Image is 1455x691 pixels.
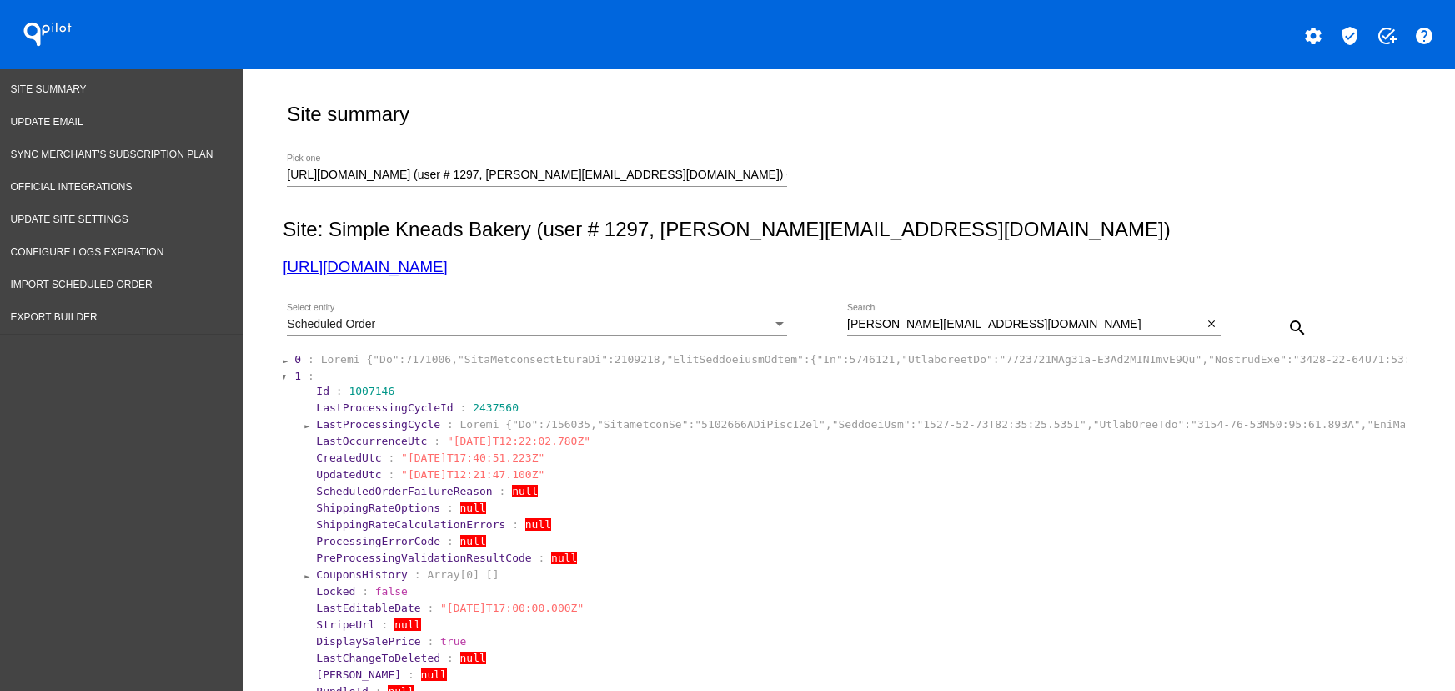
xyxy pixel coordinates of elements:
[447,652,454,664] span: :
[316,468,381,481] span: UpdatedUtc
[421,668,447,681] span: null
[427,568,499,581] span: Array[0] []
[473,401,519,414] span: 2437560
[336,385,343,397] span: :
[847,318,1203,331] input: Search
[1377,26,1397,46] mat-icon: add_task
[316,485,492,497] span: ScheduledOrderFailureReason
[11,311,98,323] span: Export Builder
[362,585,369,598] span: :
[499,485,505,497] span: :
[1287,318,1307,338] mat-icon: search
[1206,318,1217,331] mat-icon: close
[11,181,133,193] span: Official Integrations
[287,317,375,330] span: Scheduled Order
[401,468,544,481] span: "[DATE]T12:21:47.100Z"
[447,502,454,514] span: :
[316,435,427,447] span: LastOccurrenceUtc
[427,602,434,614] span: :
[316,635,420,648] span: DisplaySalePrice
[525,518,551,531] span: null
[375,585,408,598] span: false
[551,552,577,564] span: null
[434,435,440,447] span: :
[316,401,453,414] span: LastProcessingCycleId
[382,618,389,631] span: :
[1303,26,1323,46] mat-icon: settings
[349,385,394,397] span: 1007146
[388,468,394,481] span: :
[283,258,447,275] a: [URL][DOMAIN_NAME]
[283,218,1407,241] h2: Site: Simple Kneads Bakery (user # 1297, [PERSON_NAME][EMAIL_ADDRESS][DOMAIN_NAME])
[316,585,355,598] span: Locked
[11,279,153,290] span: Import Scheduled Order
[447,418,454,431] span: :
[287,318,787,331] mat-select: Select entity
[414,568,421,581] span: :
[316,602,420,614] span: LastEditableDate
[1414,26,1434,46] mat-icon: help
[447,435,590,447] span: "[DATE]T12:22:02.780Z"
[538,552,544,564] span: :
[316,668,401,681] span: [PERSON_NAME]
[316,535,440,547] span: ProcessingErrorCode
[460,535,486,547] span: null
[460,502,486,514] span: null
[316,451,381,464] span: CreatedUtc
[287,169,787,182] input: Number
[1340,26,1360,46] mat-icon: verified_user
[11,149,213,160] span: Sync Merchant's Subscription Plan
[316,418,440,431] span: LastProcessingCycle
[460,401,467,414] span: :
[460,652,486,664] span: null
[14,18,81,51] h1: QPilot
[316,652,440,664] span: LastChangeToDeleted
[512,518,519,531] span: :
[294,353,301,366] span: 0
[294,370,301,382] span: 1
[11,116,83,128] span: Update Email
[401,451,544,464] span: "[DATE]T17:40:51.223Z"
[1203,315,1221,333] button: Clear
[388,451,394,464] span: :
[316,618,374,631] span: StripeUrl
[316,502,440,514] span: ShippingRateOptions
[427,635,434,648] span: :
[316,552,531,564] span: PreProcessingValidationResultCode
[11,214,128,225] span: Update Site Settings
[394,618,420,631] span: null
[308,353,314,366] span: :
[11,246,164,258] span: Configure logs expiration
[287,103,409,126] h2: Site summary
[440,602,584,614] span: "[DATE]T17:00:00.000Z"
[512,485,538,497] span: null
[11,83,87,95] span: Site Summary
[440,635,466,648] span: true
[408,668,414,681] span: :
[447,535,454,547] span: :
[316,568,408,581] span: CouponsHistory
[316,518,505,531] span: ShippingRateCalculationErrors
[316,385,329,397] span: Id
[308,370,314,382] span: :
